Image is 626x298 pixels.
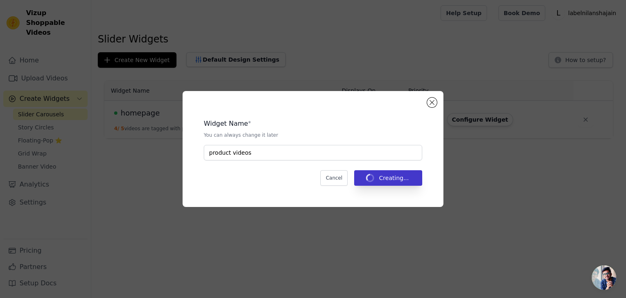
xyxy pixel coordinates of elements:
[592,265,616,290] a: Open chat
[320,170,348,186] button: Cancel
[204,119,248,129] legend: Widget Name
[354,170,422,186] button: Creating...
[204,132,422,138] p: You can always change it later
[427,98,437,107] button: Close modal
